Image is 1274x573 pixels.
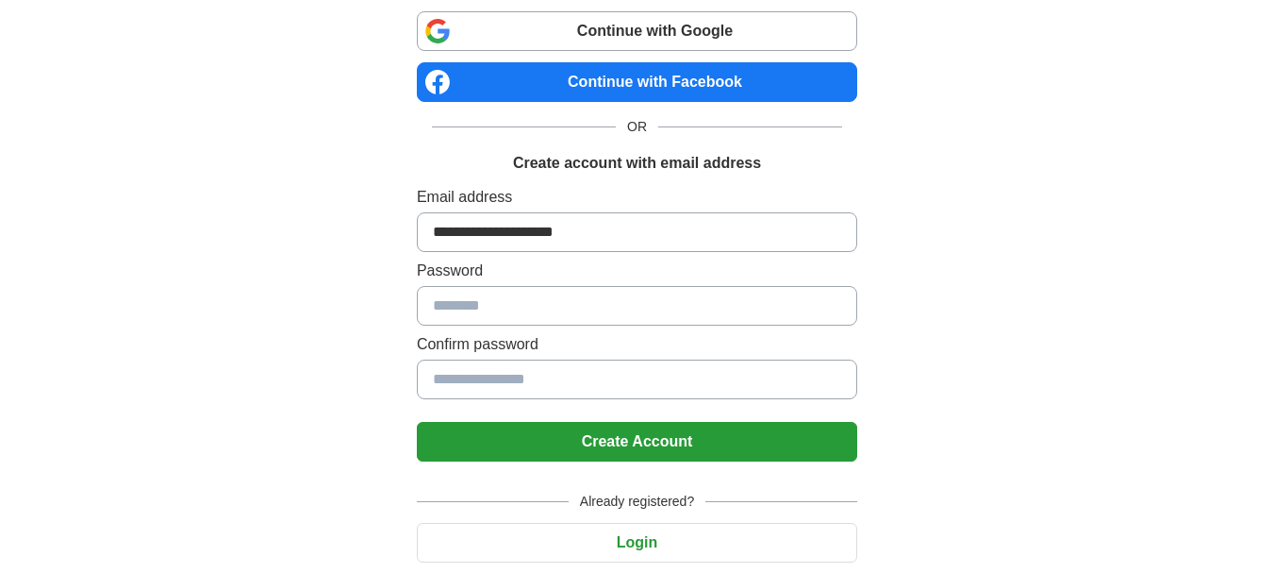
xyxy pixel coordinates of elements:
[417,523,857,563] button: Login
[417,333,857,356] label: Confirm password
[569,492,705,512] span: Already registered?
[513,152,761,175] h1: Create account with email address
[417,186,857,209] label: Email address
[417,62,857,102] a: Continue with Facebook
[417,422,857,462] button: Create Account
[616,117,658,137] span: OR
[417,260,857,282] label: Password
[417,534,857,550] a: Login
[417,11,857,51] a: Continue with Google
